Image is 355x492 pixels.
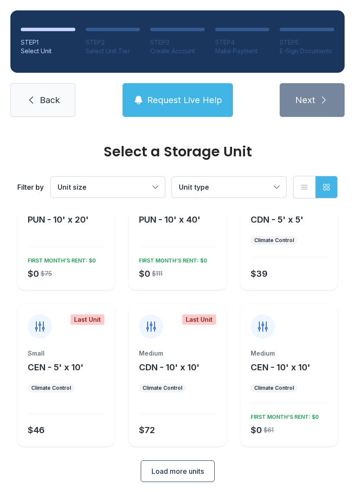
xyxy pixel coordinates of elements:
[139,268,150,280] div: $0
[139,424,155,436] div: $72
[215,47,270,55] div: Make Payment
[136,254,207,264] div: FIRST MONTH’S RENT: $0
[139,214,200,225] span: PUN - 10' x 40'
[51,177,165,197] button: Unit size
[295,94,315,106] span: Next
[254,385,294,392] div: Climate Control
[251,362,310,372] span: CEN - 10' x 10'
[179,183,209,191] span: Unit type
[139,362,200,372] span: CDN - 10' x 10'
[28,361,84,373] button: CEN - 5' x 10'
[40,94,60,106] span: Back
[280,38,334,47] div: STEP 5
[28,214,89,226] button: PUN - 10' x 20'
[139,361,200,373] button: CDN - 10' x 10'
[182,314,216,325] div: Last Unit
[28,362,84,372] span: CEN - 5' x 10'
[215,38,270,47] div: STEP 4
[152,269,162,278] div: $111
[254,237,294,244] div: Climate Control
[17,182,44,192] div: Filter by
[41,269,52,278] div: $75
[264,426,274,434] div: $61
[150,47,205,55] div: Create Account
[86,47,140,55] div: Select Unit Tier
[21,38,75,47] div: STEP 1
[247,410,319,421] div: FIRST MONTH’S RENT: $0
[152,466,204,476] span: Load more units
[21,47,75,55] div: Select Unit
[251,214,303,225] span: CDN - 5' x 5'
[139,349,216,358] div: Medium
[71,314,104,325] div: Last Unit
[150,38,205,47] div: STEP 3
[86,38,140,47] div: STEP 2
[280,47,334,55] div: E-Sign Documents
[251,214,303,226] button: CDN - 5' x 5'
[251,349,327,358] div: Medium
[28,268,39,280] div: $0
[17,145,338,159] div: Select a Storage Unit
[139,214,200,226] button: PUN - 10' x 40'
[251,424,262,436] div: $0
[251,268,268,280] div: $39
[24,254,96,264] div: FIRST MONTH’S RENT: $0
[58,183,87,191] span: Unit size
[142,385,182,392] div: Climate Control
[28,214,89,225] span: PUN - 10' x 20'
[28,349,104,358] div: Small
[172,177,286,197] button: Unit type
[147,94,222,106] span: Request Live Help
[28,424,45,436] div: $46
[31,385,71,392] div: Climate Control
[251,361,310,373] button: CEN - 10' x 10'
